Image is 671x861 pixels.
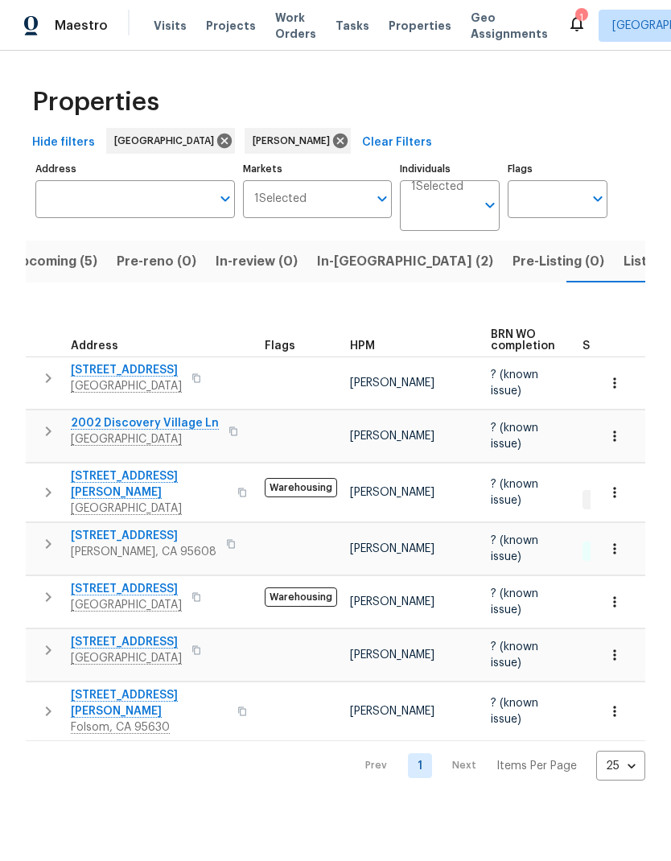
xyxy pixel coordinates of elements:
[350,706,434,717] span: [PERSON_NAME]
[389,18,451,34] span: Properties
[582,340,635,352] span: Summary
[584,544,628,558] span: 1 Done
[35,164,235,174] label: Address
[350,751,645,781] nav: Pagination Navigation
[400,164,500,174] label: Individuals
[513,250,604,273] span: Pre-Listing (0)
[350,649,434,661] span: [PERSON_NAME]
[471,10,548,42] span: Geo Assignments
[253,133,336,149] span: [PERSON_NAME]
[491,535,538,562] span: ? (known issue)
[335,20,369,31] span: Tasks
[596,745,645,787] div: 25
[491,641,538,669] span: ? (known issue)
[117,250,196,273] span: Pre-reno (0)
[71,528,216,544] span: [STREET_ADDRESS]
[32,94,159,110] span: Properties
[362,133,432,153] span: Clear Filters
[350,543,434,554] span: [PERSON_NAME]
[350,487,434,498] span: [PERSON_NAME]
[11,250,97,273] span: Upcoming (5)
[214,187,237,210] button: Open
[491,479,538,506] span: ? (known issue)
[26,128,101,158] button: Hide filters
[491,698,538,725] span: ? (known issue)
[356,128,438,158] button: Clear Filters
[71,340,118,352] span: Address
[243,164,393,174] label: Markets
[491,588,538,616] span: ? (known issue)
[575,10,587,26] div: 1
[206,18,256,34] span: Projects
[491,422,538,450] span: ? (known issue)
[587,187,609,210] button: Open
[408,753,432,778] a: Goto page 1
[245,128,351,154] div: [PERSON_NAME]
[32,133,95,153] span: Hide filters
[154,18,187,34] span: Visits
[371,187,393,210] button: Open
[350,596,434,608] span: [PERSON_NAME]
[114,133,220,149] span: [GEOGRAPHIC_DATA]
[275,10,316,42] span: Work Orders
[491,369,538,397] span: ? (known issue)
[411,180,463,194] span: 1 Selected
[71,544,216,560] span: [PERSON_NAME], CA 95608
[350,430,434,442] span: [PERSON_NAME]
[55,18,108,34] span: Maestro
[216,250,298,273] span: In-review (0)
[496,758,577,774] p: Items Per Page
[350,340,375,352] span: HPM
[254,192,307,206] span: 1 Selected
[265,340,295,352] span: Flags
[265,587,337,607] span: Warehousing
[479,194,501,216] button: Open
[317,250,493,273] span: In-[GEOGRAPHIC_DATA] (2)
[106,128,235,154] div: [GEOGRAPHIC_DATA]
[584,492,627,506] span: 1 Sent
[350,377,434,389] span: [PERSON_NAME]
[491,329,555,352] span: BRN WO completion
[508,164,607,174] label: Flags
[265,478,337,497] span: Warehousing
